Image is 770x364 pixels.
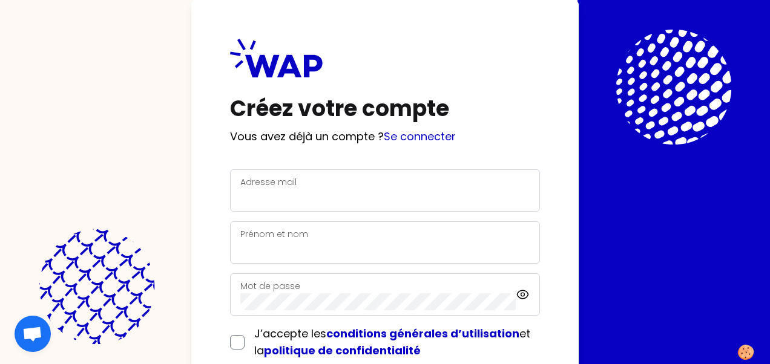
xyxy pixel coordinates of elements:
h1: Créez votre compte [230,97,540,121]
p: Vous avez déjà un compte ? [230,128,540,145]
a: politique de confidentialité [264,343,421,358]
label: Prénom et nom [240,228,308,240]
a: conditions générales d’utilisation [326,326,519,341]
label: Adresse mail [240,176,297,188]
label: Mot de passe [240,280,300,292]
a: Ouvrir le chat [15,316,51,352]
a: Se connecter [384,129,456,144]
span: J’accepte les et la [254,326,530,358]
